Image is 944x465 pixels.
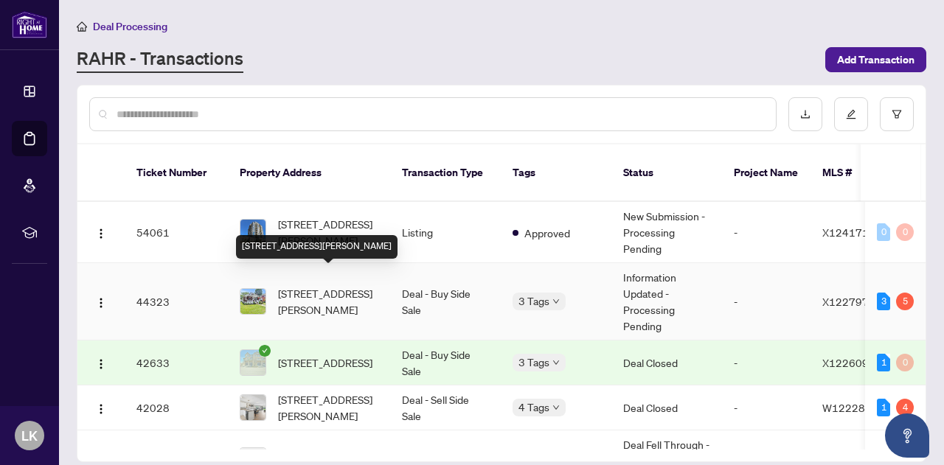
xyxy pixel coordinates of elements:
img: Logo [95,297,107,309]
th: Property Address [228,144,390,202]
div: 0 [877,223,890,241]
div: 0 [896,223,914,241]
span: X12417146 [822,225,882,239]
button: Logo [89,396,113,419]
td: Information Updated - Processing Pending [611,263,722,340]
th: Ticket Number [125,144,228,202]
span: check-circle [259,345,271,357]
td: Deal Closed [611,385,722,430]
div: 1 [877,399,890,416]
td: Deal Closed [611,340,722,385]
button: Logo [89,290,113,313]
span: [STREET_ADDRESS][PERSON_NAME] [278,391,378,424]
td: Deal - Buy Side Sale [390,340,501,385]
button: download [788,97,822,131]
td: Deal - Sell Side Sale [390,385,501,430]
div: 4 [896,399,914,416]
td: - [722,263,811,340]
td: New Submission - Processing Pending [611,202,722,263]
img: Logo [95,358,107,370]
th: Tags [501,144,611,202]
button: Logo [89,351,113,374]
div: 1 [877,354,890,371]
div: 0 [896,354,914,371]
button: Add Transaction [825,47,926,72]
a: RAHR - Transactions [77,46,243,73]
td: Deal - Buy Side Sale [390,263,501,340]
img: Logo [95,228,107,240]
span: X12260984 [822,356,882,369]
td: Listing [390,202,501,263]
span: 3 Tags [518,354,549,371]
td: - [722,385,811,430]
span: [STREET_ADDRESS][PERSON_NAME] [278,216,378,248]
span: down [552,359,560,366]
span: 3 Tags [518,293,549,310]
span: home [77,21,87,32]
img: thumbnail-img [240,220,265,245]
span: Deal Processing [93,20,167,33]
span: down [552,404,560,411]
div: [STREET_ADDRESS][PERSON_NAME] [236,235,398,259]
td: 42633 [125,340,228,385]
button: Logo [89,220,113,244]
span: Approved [524,225,570,241]
span: filter [892,109,902,119]
img: thumbnail-img [240,395,265,420]
th: Status [611,144,722,202]
span: 4 Tags [518,399,549,416]
th: Transaction Type [390,144,501,202]
img: thumbnail-img [240,289,265,314]
div: 3 [877,293,890,310]
th: Project Name [722,144,811,202]
img: Logo [95,403,107,415]
td: - [722,340,811,385]
td: 44323 [125,263,228,340]
span: [STREET_ADDRESS][PERSON_NAME] [278,285,378,318]
span: [STREET_ADDRESS] [278,354,372,371]
button: edit [834,97,868,131]
span: X12279767 [822,295,882,308]
td: 42028 [125,385,228,430]
div: 5 [896,293,914,310]
img: thumbnail-img [240,350,265,375]
span: edit [846,109,856,119]
span: Add Transaction [837,48,914,71]
img: logo [12,11,47,38]
span: down [552,298,560,305]
span: LK [21,425,38,446]
span: W12228374 [822,401,885,414]
td: 54061 [125,202,228,263]
button: Open asap [885,413,929,458]
button: filter [880,97,914,131]
th: MLS # [811,144,899,202]
span: download [800,109,811,119]
td: - [722,202,811,263]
